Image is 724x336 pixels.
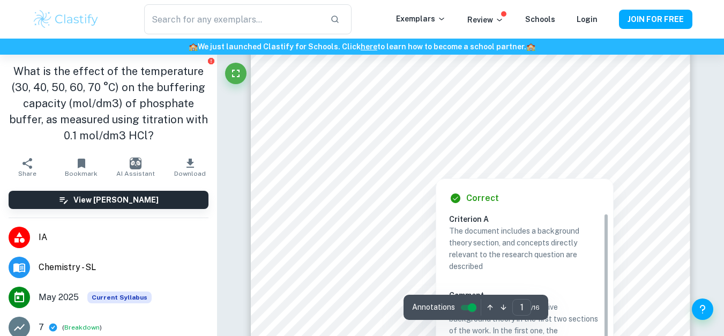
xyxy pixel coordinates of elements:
[39,291,79,304] span: May 2025
[619,10,692,29] button: JOIN FOR FREE
[109,152,163,182] button: AI Assistant
[54,152,108,182] button: Bookmark
[531,303,540,312] span: / 16
[189,42,198,51] span: 🏫
[526,42,535,51] span: 🏫
[207,57,215,65] button: Report issue
[39,261,208,274] span: Chemistry - SL
[467,14,504,26] p: Review
[449,225,600,272] p: The document includes a background theory section, and concepts directly relevant to the research...
[62,323,102,333] span: ( )
[65,170,98,177] span: Bookmark
[577,15,598,24] a: Login
[73,194,159,206] h6: View [PERSON_NAME]
[9,191,208,209] button: View [PERSON_NAME]
[87,292,152,303] div: This exemplar is based on the current syllabus. Feel free to refer to it for inspiration/ideas wh...
[466,192,499,205] h6: Correct
[163,152,217,182] button: Download
[87,292,152,303] span: Current Syllabus
[361,42,377,51] a: here
[39,231,208,244] span: IA
[130,158,141,169] img: AI Assistant
[449,289,600,301] h6: Comment
[2,41,722,53] h6: We just launched Clastify for Schools. Click to learn how to become a school partner.
[225,63,247,84] button: Fullscreen
[9,63,208,144] h1: What is the effect of the temperature (30, 40, 50, 60, 70 °C) on the buffering capacity (mol/dm3)...
[116,170,155,177] span: AI Assistant
[144,4,321,34] input: Search for any exemplars...
[692,298,713,320] button: Help and Feedback
[396,13,446,25] p: Exemplars
[32,9,100,30] img: Clastify logo
[449,213,609,225] h6: Criterion A
[174,170,206,177] span: Download
[18,170,36,177] span: Share
[525,15,555,24] a: Schools
[39,321,44,334] p: 7
[412,302,455,313] span: Annotations
[64,323,100,332] button: Breakdown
